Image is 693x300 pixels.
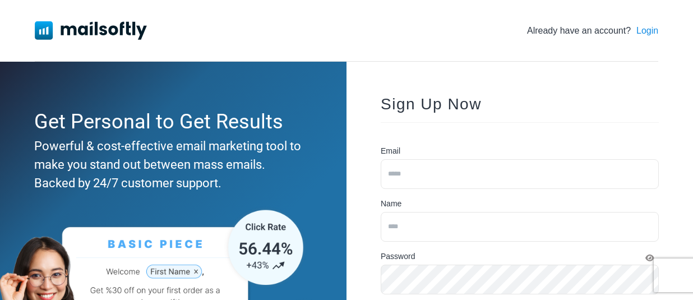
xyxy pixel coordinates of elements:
[34,107,307,137] div: Get Personal to Get Results
[35,21,147,39] img: Mailsoftly
[636,24,658,38] a: Login
[527,24,658,38] div: Already have an account?
[381,145,400,157] label: Email
[645,254,654,262] i: Show Password
[381,198,401,210] label: Name
[381,251,415,262] label: Password
[381,95,482,113] span: Sign Up Now
[34,137,307,192] div: Powerful & cost-effective email marketing tool to make you stand out between mass emails. Backed ...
